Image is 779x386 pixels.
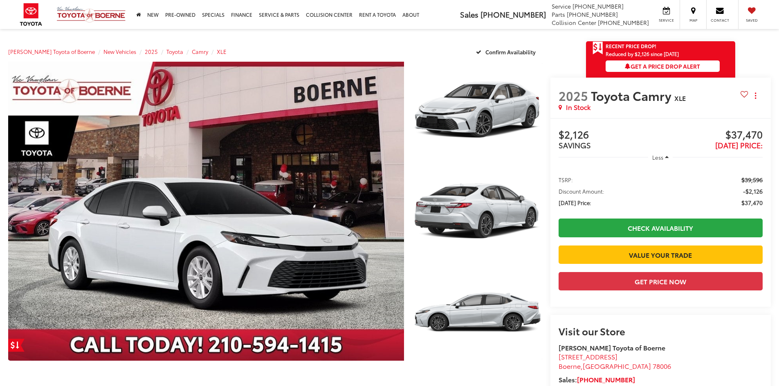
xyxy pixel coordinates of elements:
img: 2025 Toyota Camry XLE [411,162,543,261]
span: $39,596 [741,176,763,184]
span: , [559,361,671,370]
a: Value Your Trade [559,245,763,264]
span: XLE [674,93,686,103]
a: [PHONE_NUMBER] [577,375,635,384]
a: Toyota [166,48,183,55]
span: [PHONE_NUMBER] [598,18,649,27]
span: $37,470 [660,129,763,141]
strong: [PERSON_NAME] Toyota of Boerne [559,343,665,352]
span: TSRP: [559,176,573,184]
a: XLE [217,48,227,55]
a: [STREET_ADDRESS] Boerne,[GEOGRAPHIC_DATA] 78006 [559,352,671,370]
span: Sales [460,9,478,20]
span: Saved [743,18,761,23]
span: 2025 [559,87,588,104]
span: [STREET_ADDRESS] [559,352,617,361]
span: 78006 [653,361,671,370]
span: Service [657,18,676,23]
img: 2025 Toyota Camry XLE [4,60,408,362]
a: Expand Photo 2 [413,163,542,260]
a: Expand Photo 3 [413,264,542,361]
span: -$2,126 [743,187,763,195]
span: [PHONE_NUMBER] [567,10,618,18]
h2: Visit our Store [559,326,763,336]
img: Vic Vaughan Toyota of Boerne [56,6,126,23]
span: Recent Price Drop! [606,42,656,49]
a: Check Availability [559,219,763,237]
span: SAVINGS [559,140,591,150]
a: Camry [192,48,208,55]
span: Get a Price Drop Alert [625,62,700,70]
span: Boerne [559,361,581,370]
span: $37,470 [741,199,763,207]
span: Contact [711,18,729,23]
span: Toyota Camry [591,87,674,104]
span: Less [652,154,663,161]
a: 2025 [145,48,158,55]
span: [GEOGRAPHIC_DATA] [583,361,651,370]
span: Reduced by $2,126 since [DATE] [606,51,720,56]
span: [DATE] Price: [715,140,763,150]
a: Expand Photo 0 [8,62,404,361]
a: Get Price Drop Alert Recent Price Drop! [586,41,735,51]
a: New Vehicles [103,48,136,55]
a: [PERSON_NAME] Toyota of Boerne [8,48,95,55]
span: Parts [552,10,565,18]
a: Get Price Drop Alert [8,339,25,352]
span: Discount Amount: [559,187,604,195]
span: Confirm Availability [485,48,536,56]
strong: Sales: [559,375,635,384]
span: dropdown dots [755,92,756,99]
span: $2,126 [559,129,661,141]
span: [PHONE_NUMBER] [480,9,546,20]
img: 2025 Toyota Camry XLE [411,60,543,159]
button: Confirm Availability [471,45,542,59]
span: In Stock [566,103,590,112]
img: 2025 Toyota Camry XLE [411,263,543,362]
span: [DATE] Price: [559,199,591,207]
span: Get Price Drop Alert [593,41,603,55]
button: Actions [748,88,763,103]
button: Less [648,150,673,165]
a: Expand Photo 1 [413,62,542,158]
span: Collision Center [552,18,596,27]
span: [PHONE_NUMBER] [572,2,624,10]
span: Service [552,2,571,10]
button: Get Price Now [559,272,763,290]
span: Map [684,18,702,23]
